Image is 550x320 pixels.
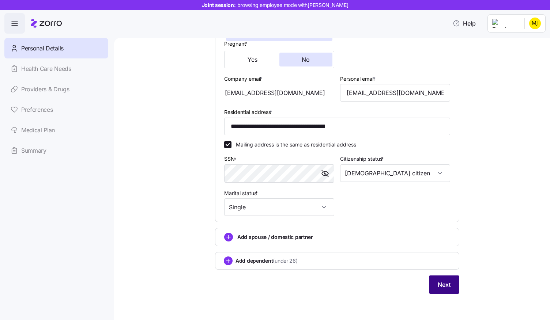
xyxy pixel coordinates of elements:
[438,280,451,289] span: Next
[202,1,349,9] span: Joint session:
[224,75,264,83] label: Company email
[224,108,274,116] label: Residential address
[492,19,519,28] img: Employer logo
[529,18,541,29] img: 708607da048bd5f052f1f66153f3bf46
[302,57,310,62] span: No
[237,233,313,241] span: Add spouse / domestic partner
[224,198,334,216] input: Select marital status
[4,79,108,99] a: Providers & Drugs
[453,19,476,28] span: Help
[224,40,249,48] label: Pregnant
[4,140,108,161] a: Summary
[340,75,377,83] label: Personal email
[340,84,450,102] input: Email
[340,155,385,163] label: Citizenship status
[231,141,356,148] label: Mailing address is the same as residential address
[248,57,257,62] span: Yes
[429,275,459,294] button: Next
[236,257,298,264] span: Add dependent
[4,120,108,140] a: Medical Plan
[237,1,349,9] span: browsing employee mode with [PERSON_NAME]
[21,44,64,53] span: Personal Details
[273,257,297,264] span: (under 26)
[4,99,108,120] a: Preferences
[246,32,312,38] span: [DEMOGRAPHIC_DATA]
[4,58,108,79] a: Health Care Needs
[224,189,259,197] label: Marital status
[224,256,233,265] svg: add icon
[224,233,233,241] svg: add icon
[4,38,108,58] a: Personal Details
[224,155,238,163] label: SSN
[447,16,482,31] button: Help
[340,164,450,182] input: Select citizenship status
